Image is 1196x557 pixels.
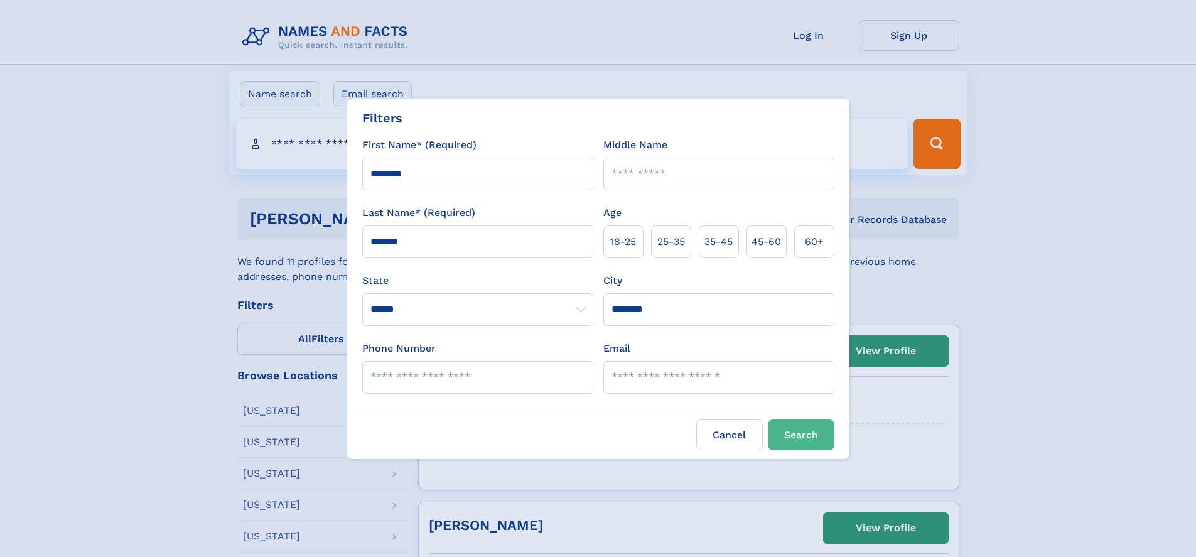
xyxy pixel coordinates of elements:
[603,138,667,153] label: Middle Name
[704,234,733,249] span: 35‑45
[657,234,685,249] span: 25‑35
[768,419,834,450] button: Search
[362,341,436,356] label: Phone Number
[603,205,622,220] label: Age
[752,234,781,249] span: 45‑60
[362,205,475,220] label: Last Name* (Required)
[610,234,636,249] span: 18‑25
[362,109,402,127] div: Filters
[603,273,622,288] label: City
[603,341,630,356] label: Email
[696,419,763,450] label: Cancel
[805,234,824,249] span: 60+
[362,273,593,288] label: State
[362,138,477,153] label: First Name* (Required)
